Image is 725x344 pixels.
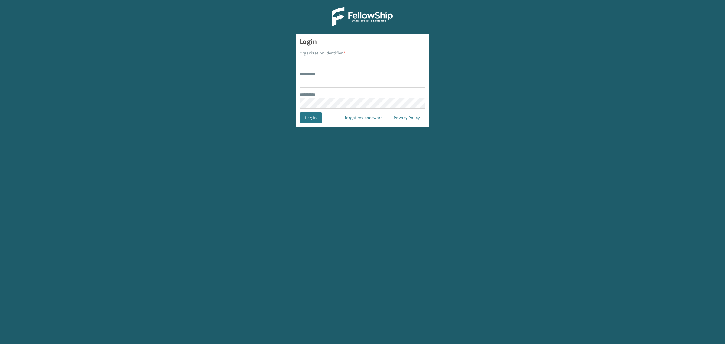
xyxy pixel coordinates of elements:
[300,50,345,56] label: Organization Identifier
[300,37,425,46] h3: Login
[337,112,388,123] a: I forgot my password
[332,7,393,26] img: Logo
[388,112,425,123] a: Privacy Policy
[300,112,322,123] button: Log In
